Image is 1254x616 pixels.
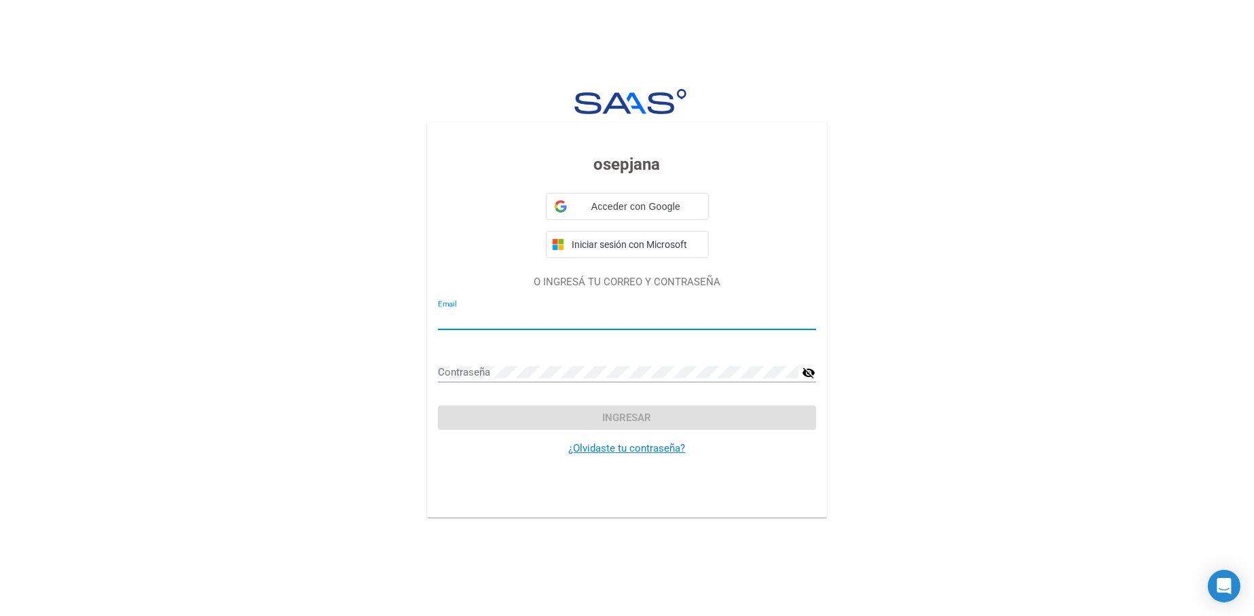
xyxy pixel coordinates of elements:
p: O INGRESÁ TU CORREO Y CONTRASEÑA [438,274,816,290]
button: Iniciar sesión con Microsoft [546,231,709,258]
div: Open Intercom Messenger [1208,570,1240,602]
a: ¿Olvidaste tu contraseña? [569,442,686,454]
div: Acceder con Google [546,193,709,220]
span: Acceder con Google [572,200,700,214]
span: Ingresar [603,412,652,424]
span: Iniciar sesión con Microsoft [570,239,703,250]
button: Ingresar [438,405,816,430]
h3: osepjana [438,152,816,177]
mat-icon: visibility_off [803,365,816,381]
